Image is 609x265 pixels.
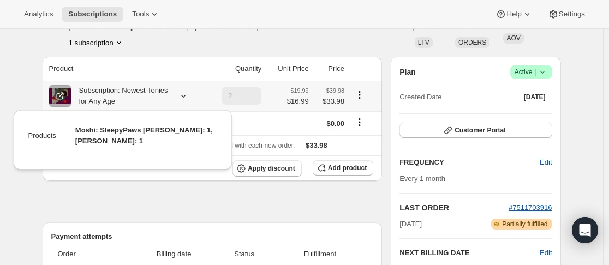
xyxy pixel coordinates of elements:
[399,92,441,103] span: Created Date
[326,87,344,94] small: $39.98
[68,10,117,19] span: Subscriptions
[509,202,552,213] button: #7511703916
[315,96,344,107] span: $33.98
[273,249,367,260] span: Fulfillment
[248,164,295,173] span: Apply discount
[71,85,169,107] div: Subscription: Newest Tonies for Any Age
[399,202,509,213] h2: LAST ORDER
[540,157,552,168] span: Edit
[287,96,309,107] span: $16.99
[515,67,548,77] span: Active
[540,248,552,258] button: Edit
[458,39,486,46] span: ORDERS
[312,57,348,81] th: Price
[541,7,592,22] button: Settings
[351,89,368,101] button: Product actions
[326,119,344,128] span: $0.00
[399,157,540,168] h2: FREQUENCY
[351,116,368,128] button: Shipping actions
[455,126,505,135] span: Customer Portal
[489,7,539,22] button: Help
[524,93,546,101] span: [DATE]
[28,124,57,155] td: Products
[265,57,312,81] th: Unit Price
[502,220,547,228] span: Partially fulfilled
[17,7,59,22] button: Analytics
[399,123,552,138] button: Customer Portal
[313,160,373,176] button: Add product
[559,10,585,19] span: Settings
[75,126,213,145] span: Moshi: SleepyPaws [PERSON_NAME]: 1, [PERSON_NAME]: 1
[69,37,124,48] button: Product actions
[51,231,374,242] h2: Payment attempts
[328,164,367,172] span: Add product
[509,203,552,212] a: #7511703916
[506,34,520,42] span: AOV
[399,67,416,77] h2: Plan
[62,7,123,22] button: Subscriptions
[126,7,166,22] button: Tools
[572,217,598,243] div: Open Intercom Messenger
[132,10,149,19] span: Tools
[418,39,429,46] span: LTV
[24,10,53,19] span: Analytics
[535,68,536,76] span: |
[306,141,327,149] span: $33.98
[291,87,309,94] small: $19.99
[506,10,521,19] span: Help
[206,57,265,81] th: Quantity
[399,219,422,230] span: [DATE]
[43,57,207,81] th: Product
[399,248,540,258] h2: NEXT BILLING DATE
[517,89,552,105] button: [DATE]
[232,160,302,177] button: Apply discount
[533,154,558,171] button: Edit
[132,249,215,260] span: Billing date
[399,174,445,183] span: Every 1 month
[222,249,267,260] span: Status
